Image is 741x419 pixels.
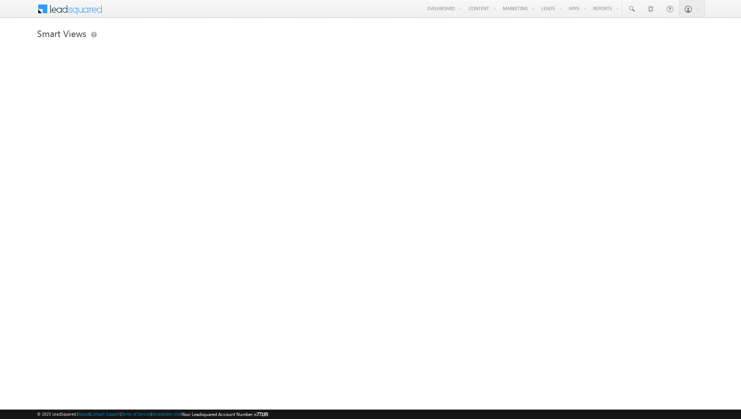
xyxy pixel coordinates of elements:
[37,411,268,418] span: © 2025 LeadSquared | | | | |
[90,411,120,416] a: Contact Support
[152,411,181,416] a: Acceptable Use
[37,27,86,39] span: Smart Views
[182,411,268,417] span: Your Leadsquared Account Number is
[121,411,151,416] a: Terms of Service
[78,411,89,416] a: About
[257,411,268,417] span: 77195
